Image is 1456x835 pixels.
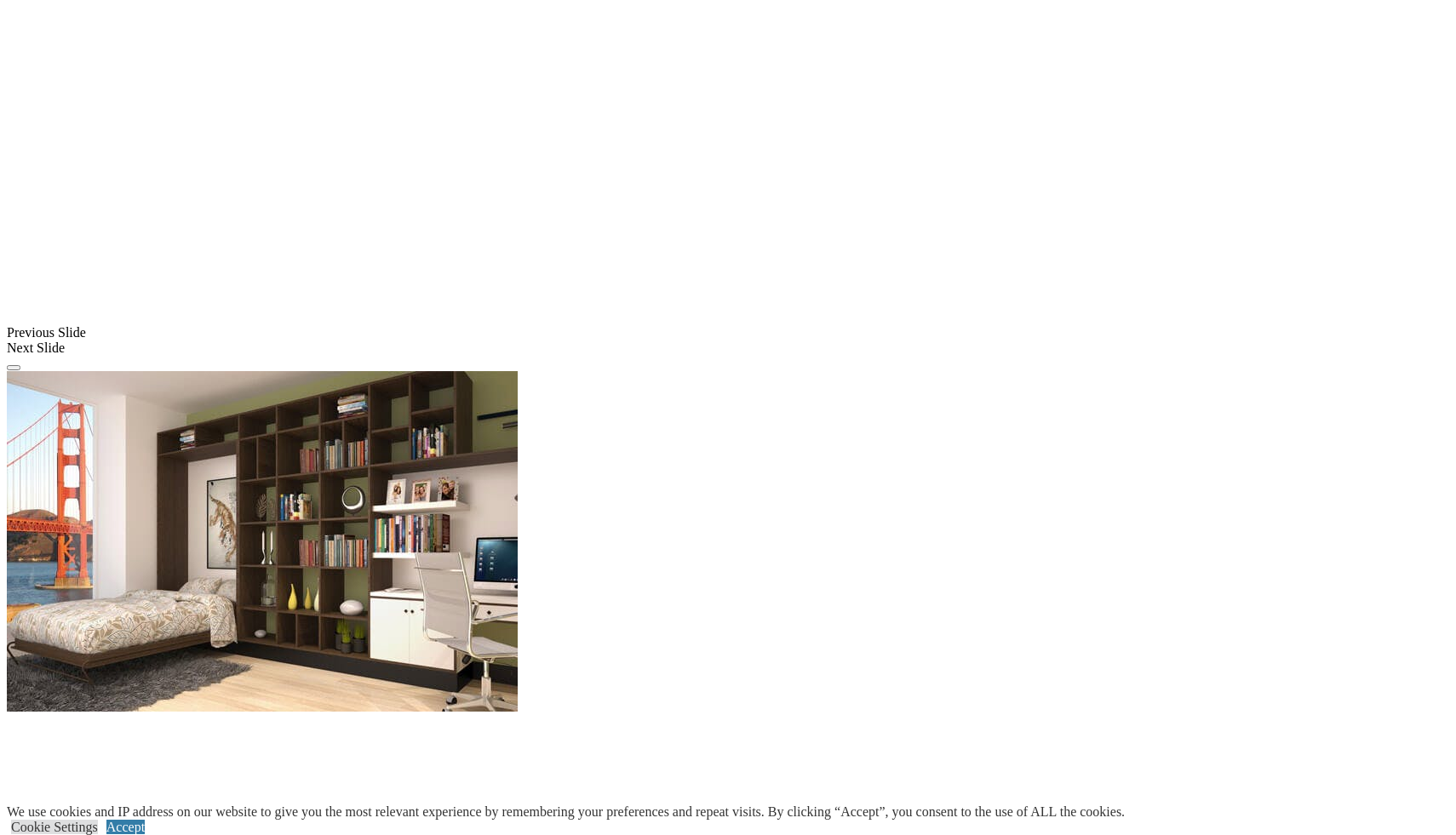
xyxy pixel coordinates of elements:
a: Accept [106,820,145,834]
div: Previous Slide [7,325,1449,340]
div: We use cookies and IP address on our website to give you the most relevant experience by remember... [7,804,1125,820]
a: Cookie Settings [11,820,98,834]
div: Next Slide [7,340,1449,356]
img: Banner for mobile view [7,371,518,712]
button: Click here to pause slide show [7,365,20,370]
